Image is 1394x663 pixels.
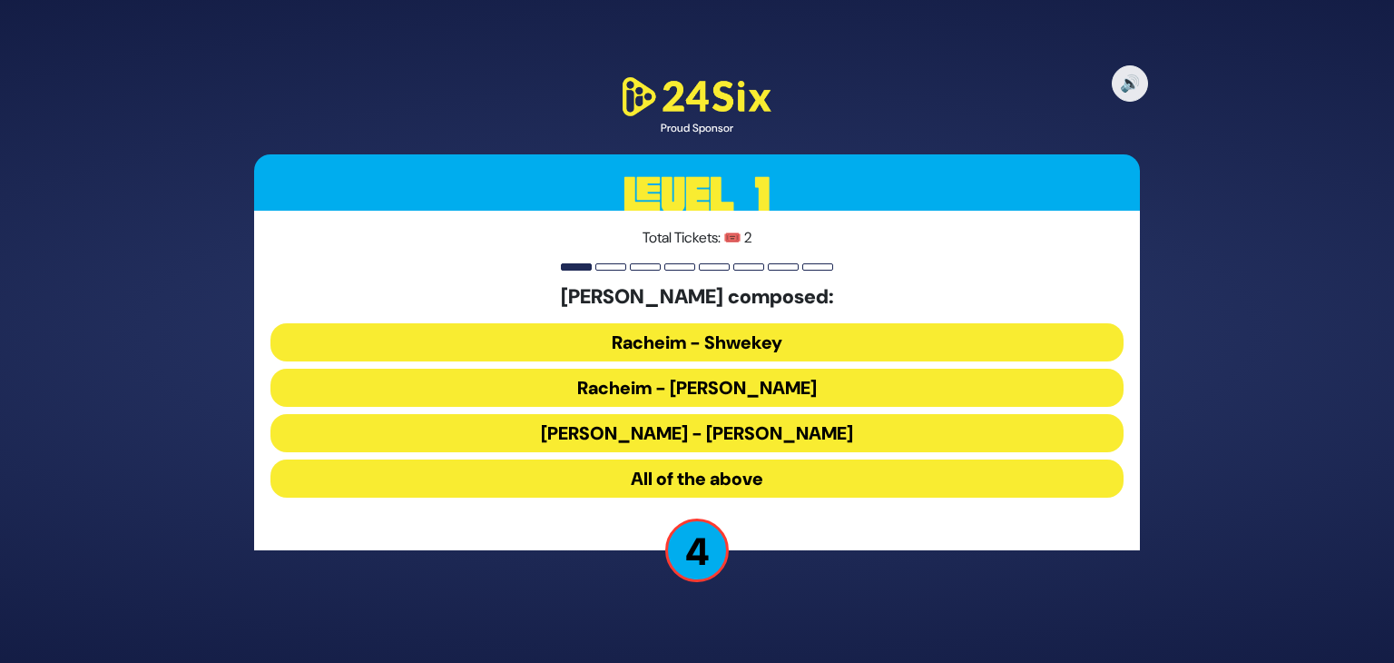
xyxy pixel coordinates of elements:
img: 24Six [615,74,779,120]
h5: [PERSON_NAME] composed: [270,285,1124,309]
button: [PERSON_NAME] - [PERSON_NAME] [270,414,1124,452]
div: Proud Sponsor [615,120,779,136]
p: Total Tickets: 🎟️ 2 [270,227,1124,249]
button: Racheim - [PERSON_NAME] [270,369,1124,407]
p: 4 [665,519,729,582]
h3: Level 1 [254,154,1140,236]
button: 🔊 [1112,65,1148,102]
button: All of the above [270,460,1124,498]
button: Racheim - Shwekey [270,323,1124,361]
